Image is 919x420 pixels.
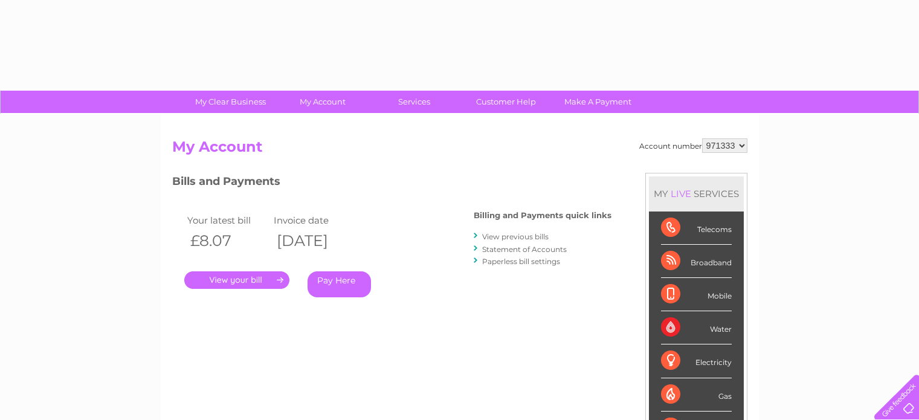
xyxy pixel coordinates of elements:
[482,245,567,254] a: Statement of Accounts
[364,91,464,113] a: Services
[184,228,271,253] th: £8.07
[548,91,648,113] a: Make A Payment
[172,173,611,194] h3: Bills and Payments
[308,271,371,297] a: Pay Here
[661,311,732,344] div: Water
[271,228,358,253] th: [DATE]
[181,91,280,113] a: My Clear Business
[172,138,747,161] h2: My Account
[639,138,747,153] div: Account number
[184,212,271,228] td: Your latest bill
[184,271,289,289] a: .
[649,176,744,211] div: MY SERVICES
[661,344,732,378] div: Electricity
[474,211,611,220] h4: Billing and Payments quick links
[661,245,732,278] div: Broadband
[271,212,358,228] td: Invoice date
[661,212,732,245] div: Telecoms
[456,91,556,113] a: Customer Help
[482,232,549,241] a: View previous bills
[272,91,372,113] a: My Account
[661,378,732,412] div: Gas
[661,278,732,311] div: Mobile
[668,188,694,199] div: LIVE
[482,257,560,266] a: Paperless bill settings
